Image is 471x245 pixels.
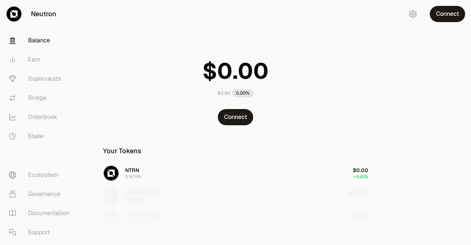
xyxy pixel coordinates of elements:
a: Ecosystem [3,165,79,185]
a: Orderbook [3,108,79,127]
a: Documentation [3,204,79,223]
a: Stake [3,127,79,146]
button: Connect [218,109,253,125]
div: $0.00 [217,90,230,96]
a: Supervaults [3,69,79,88]
div: Your Tokens [103,146,141,156]
a: Governance [3,185,79,204]
a: Bridge [3,88,79,108]
button: Connect [430,6,465,22]
a: Balance [3,31,79,50]
div: 0.00% [232,89,254,97]
a: Support [3,223,79,242]
a: Earn [3,50,79,69]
